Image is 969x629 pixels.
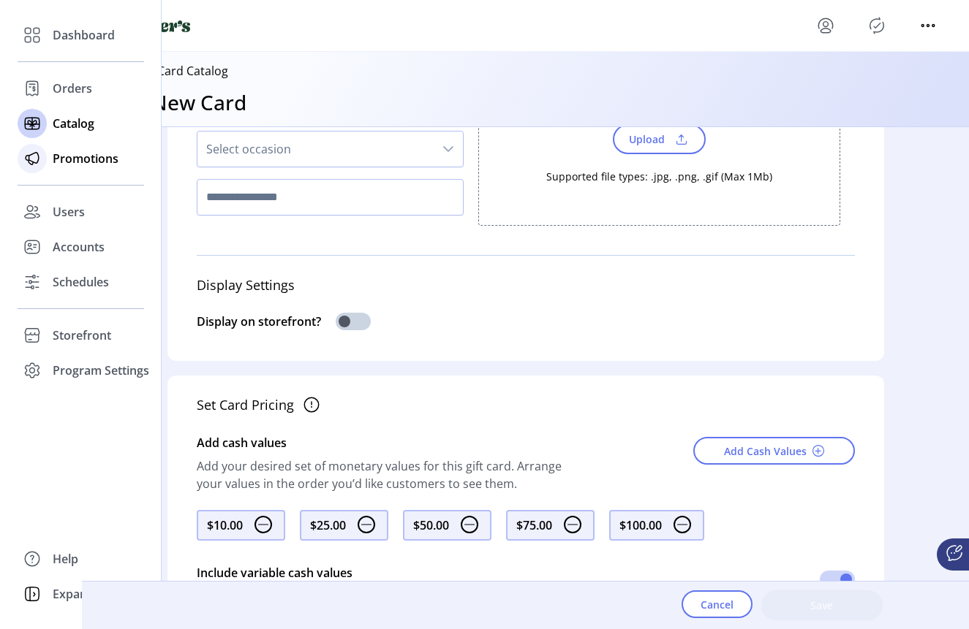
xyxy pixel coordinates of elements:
[207,516,243,534] div: $10.00
[620,129,671,150] span: Upload
[197,131,434,167] span: Select occasion
[693,437,855,465] button: Add Cash Values
[53,550,78,568] span: Help
[114,62,228,80] p: Back to Card Catalog
[53,362,149,379] span: Program Settings
[53,273,109,291] span: Schedules
[197,558,698,587] div: Include variable cash values
[814,14,837,37] button: menu
[197,267,855,304] div: Display Settings
[53,238,105,256] span: Accounts
[310,516,346,534] div: $25.00
[619,516,662,534] div: $100.00
[724,443,807,459] span: Add Cash Values
[53,80,92,97] span: Orders
[254,516,272,533] img: subtract.svg
[461,516,478,533] img: subtract.svg
[53,585,94,603] span: Expand
[53,115,94,132] span: Catalog
[682,590,753,618] button: Cancel
[108,87,246,118] h3: Add New Card
[53,203,85,221] span: Users
[413,516,449,534] div: $50.00
[564,516,581,533] img: subtract.svg
[197,457,573,492] div: Add your desired set of monetary values for this gift card. Arrange your values in the order you’...
[197,428,573,457] div: Add cash values
[516,516,552,534] div: $75.00
[865,14,889,37] button: Publisher Panel
[53,150,118,167] span: Promotions
[916,14,940,37] button: menu
[197,313,321,335] div: Display on storefront?
[434,131,463,167] div: dropdown trigger
[53,26,115,44] span: Dashboard
[197,395,294,415] div: Set Card Pricing
[674,516,691,533] img: subtract.svg
[358,516,375,533] img: subtract.svg
[546,154,772,184] div: Supported file types: .jpg, .png, .gif (Max 1Mb)
[701,597,734,612] span: Cancel
[53,327,111,344] span: Storefront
